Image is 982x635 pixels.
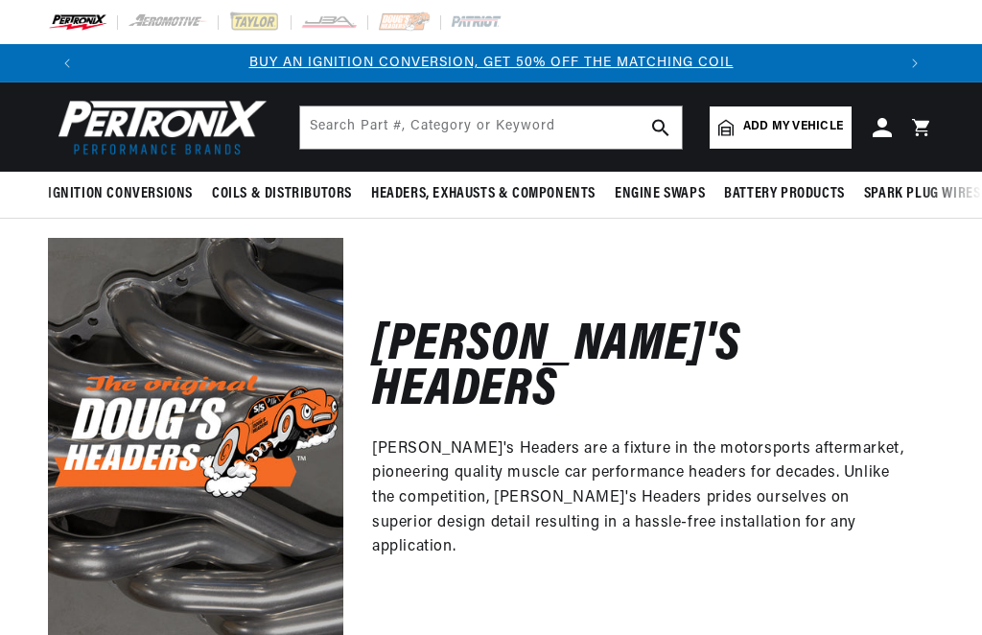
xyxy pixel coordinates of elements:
img: Pertronix [48,94,269,160]
a: BUY AN IGNITION CONVERSION, GET 50% OFF THE MATCHING COIL [249,56,734,70]
span: Engine Swaps [615,184,705,204]
div: 1 of 3 [86,53,896,74]
a: Add my vehicle [710,106,852,149]
summary: Ignition Conversions [48,172,202,217]
input: Search Part #, Category or Keyword [300,106,682,149]
span: Battery Products [724,184,845,204]
button: Translation missing: en.sections.announcements.next_announcement [896,44,934,82]
summary: Coils & Distributors [202,172,362,217]
span: Add my vehicle [743,118,843,136]
div: Announcement [86,53,896,74]
button: Translation missing: en.sections.announcements.previous_announcement [48,44,86,82]
summary: Engine Swaps [605,172,714,217]
span: Headers, Exhausts & Components [371,184,596,204]
span: Coils & Distributors [212,184,352,204]
span: Spark Plug Wires [864,184,981,204]
h2: [PERSON_NAME]'s Headers [372,324,905,414]
summary: Headers, Exhausts & Components [362,172,605,217]
button: search button [640,106,682,149]
span: Ignition Conversions [48,184,193,204]
summary: Battery Products [714,172,854,217]
p: [PERSON_NAME]'s Headers are a fixture in the motorsports aftermarket, pioneering quality muscle c... [372,437,905,560]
